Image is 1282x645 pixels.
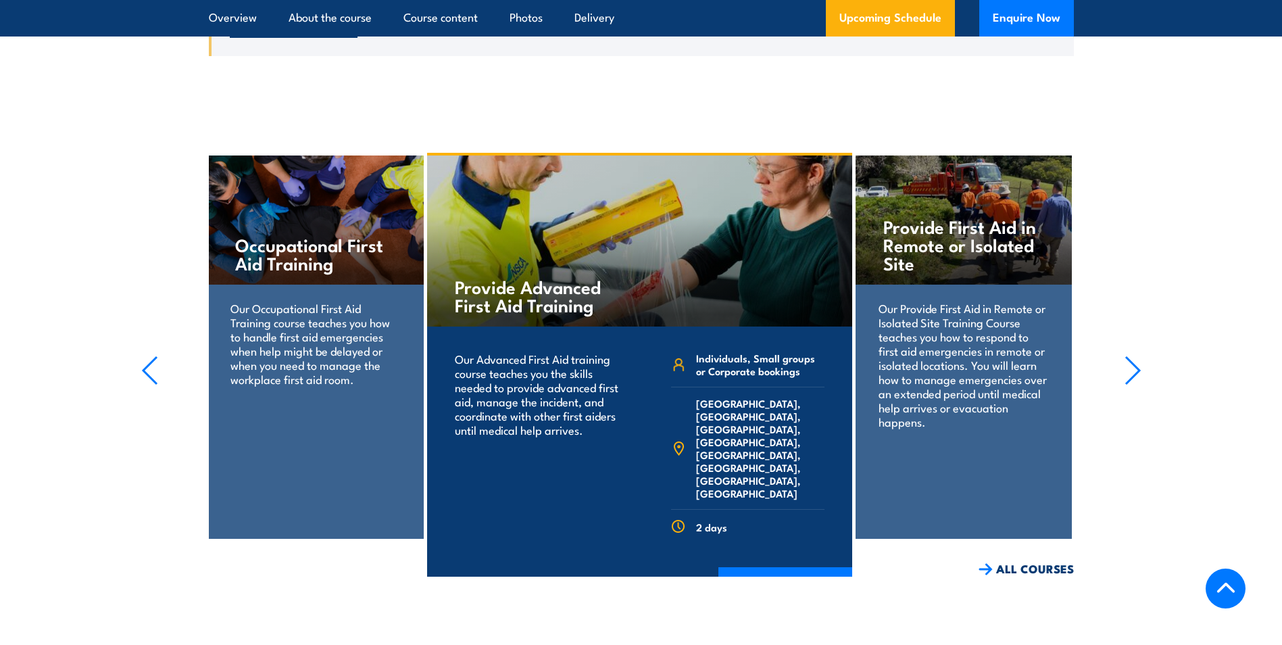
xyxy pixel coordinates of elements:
p: Our Provide First Aid in Remote or Isolated Site Training Course teaches you how to respond to fi... [879,301,1048,429]
h4: Occupational First Aid Training [235,235,395,272]
p: Our Occupational First Aid Training course teaches you how to handle first aid emergencies when h... [230,301,400,386]
p: Our Advanced First Aid training course teaches you the skills needed to provide advanced first ai... [455,352,622,437]
a: COURSE DETAILS [718,567,852,602]
h4: Provide Advanced First Aid Training [455,277,614,314]
span: Individuals, Small groups or Corporate bookings [696,352,824,377]
span: 2 days [696,521,727,533]
h4: Provide First Aid in Remote or Isolated Site [883,217,1043,272]
a: ALL COURSES [979,561,1074,577]
span: [GEOGRAPHIC_DATA], [GEOGRAPHIC_DATA], [GEOGRAPHIC_DATA], [GEOGRAPHIC_DATA], [GEOGRAPHIC_DATA], [G... [696,397,824,500]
